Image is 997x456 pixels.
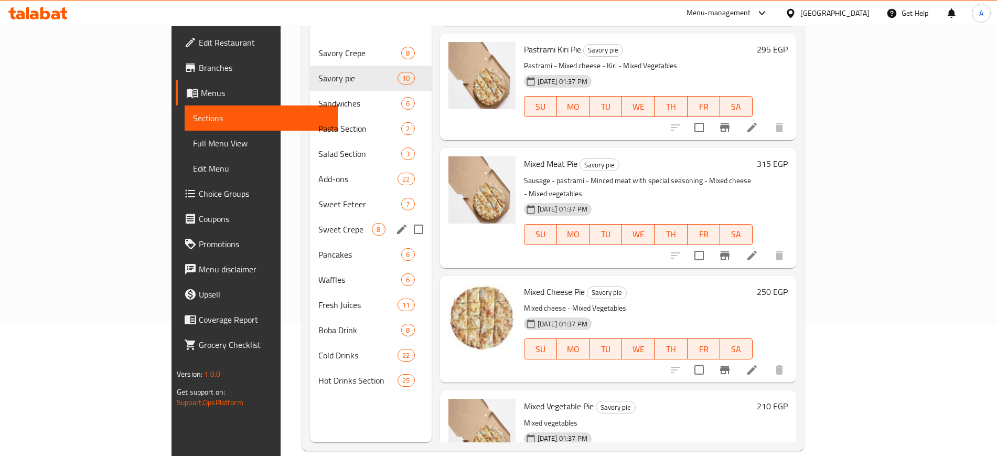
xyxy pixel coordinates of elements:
span: Savory pie [587,287,626,299]
div: items [372,223,385,236]
a: Edit Restaurant [176,30,338,55]
div: Waffles [318,273,402,286]
span: [DATE] 01:37 PM [533,204,592,214]
div: items [401,198,414,210]
button: FR [688,338,720,359]
span: Sandwiches [318,97,402,110]
button: FR [688,224,720,245]
span: 25 [398,376,414,386]
a: Edit Menu [185,156,338,181]
button: WE [622,224,655,245]
a: Support.OpsPlatform [177,396,243,409]
span: WE [626,342,650,357]
span: Savory pie [318,72,398,84]
span: Sweet Feteer [318,198,402,210]
span: [DATE] 01:37 PM [533,77,592,87]
span: Edit Restaurant [199,36,329,49]
button: Branch-specific-item [712,115,737,140]
div: items [401,273,414,286]
h6: 315 EGP [757,156,788,171]
span: Boba Drink [318,324,402,336]
span: Full Menu View [193,137,329,150]
div: Savory pie [587,287,627,299]
div: Cold Drinks22 [310,343,432,368]
div: Pancakes [318,248,402,261]
span: 1.0.0 [204,367,220,381]
h6: 250 EGP [757,284,788,299]
a: Branches [176,55,338,80]
div: Sandwiches6 [310,91,432,116]
button: MO [557,96,589,117]
span: 6 [402,275,414,285]
h6: 295 EGP [757,42,788,57]
span: 8 [402,325,414,335]
div: items [398,374,414,387]
nav: Menu sections [310,36,432,397]
button: TU [589,224,622,245]
span: Savory pie [596,401,635,413]
div: Menu-management [687,7,751,19]
h6: 210 EGP [757,399,788,413]
button: TH [655,338,687,359]
button: MO [557,224,589,245]
span: 10 [398,73,414,83]
span: SU [529,342,553,357]
span: 11 [398,300,414,310]
button: SA [720,96,753,117]
button: SU [524,96,557,117]
img: Mixed Meat Pie [448,156,516,224]
span: Pastrami Kiri Pie [524,41,581,57]
span: Select to update [688,359,710,381]
span: 8 [402,48,414,58]
a: Menu disclaimer [176,257,338,282]
button: TH [655,96,687,117]
div: Waffles6 [310,267,432,292]
div: Savory pie [596,401,636,413]
a: Menus [176,80,338,105]
div: Savory pie [583,44,623,57]
div: [GEOGRAPHIC_DATA] [800,7,870,19]
a: Edit menu item [746,121,758,134]
div: Sweet Crepe8edit [310,217,432,242]
span: Mixed Vegetable Pie [524,398,594,414]
button: SA [720,224,753,245]
span: SA [724,227,748,242]
p: Mixed cheese - Mixed Vegetables [524,302,753,315]
span: Savory pie [584,44,623,56]
span: 22 [398,351,414,360]
div: Add-ons22 [310,166,432,192]
div: Add-ons [318,173,398,185]
a: Sections [185,105,338,131]
span: Get support on: [177,385,225,399]
span: Select to update [688,116,710,139]
div: items [398,349,414,362]
span: Promotions [199,238,329,250]
button: delete [767,357,792,383]
div: Pasta Section2 [310,116,432,141]
span: FR [692,227,716,242]
a: Edit menu item [746,364,758,376]
button: WE [622,338,655,359]
button: SU [524,338,557,359]
div: Fresh Juices11 [310,292,432,317]
button: WE [622,96,655,117]
span: Salad Section [318,147,402,160]
div: Pancakes6 [310,242,432,267]
p: Mixed vegetables [524,417,753,430]
span: Mixed Cheese Pie [524,284,585,300]
button: TU [589,338,622,359]
a: Upsell [176,282,338,307]
a: Coupons [176,206,338,231]
span: Savory pie [580,159,619,171]
span: Fresh Juices [318,299,398,311]
span: [DATE] 01:37 PM [533,433,592,443]
span: Savory Crepe [318,47,402,59]
div: items [401,248,414,261]
span: Coverage Report [199,313,329,326]
span: Hot Drinks Section [318,374,398,387]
